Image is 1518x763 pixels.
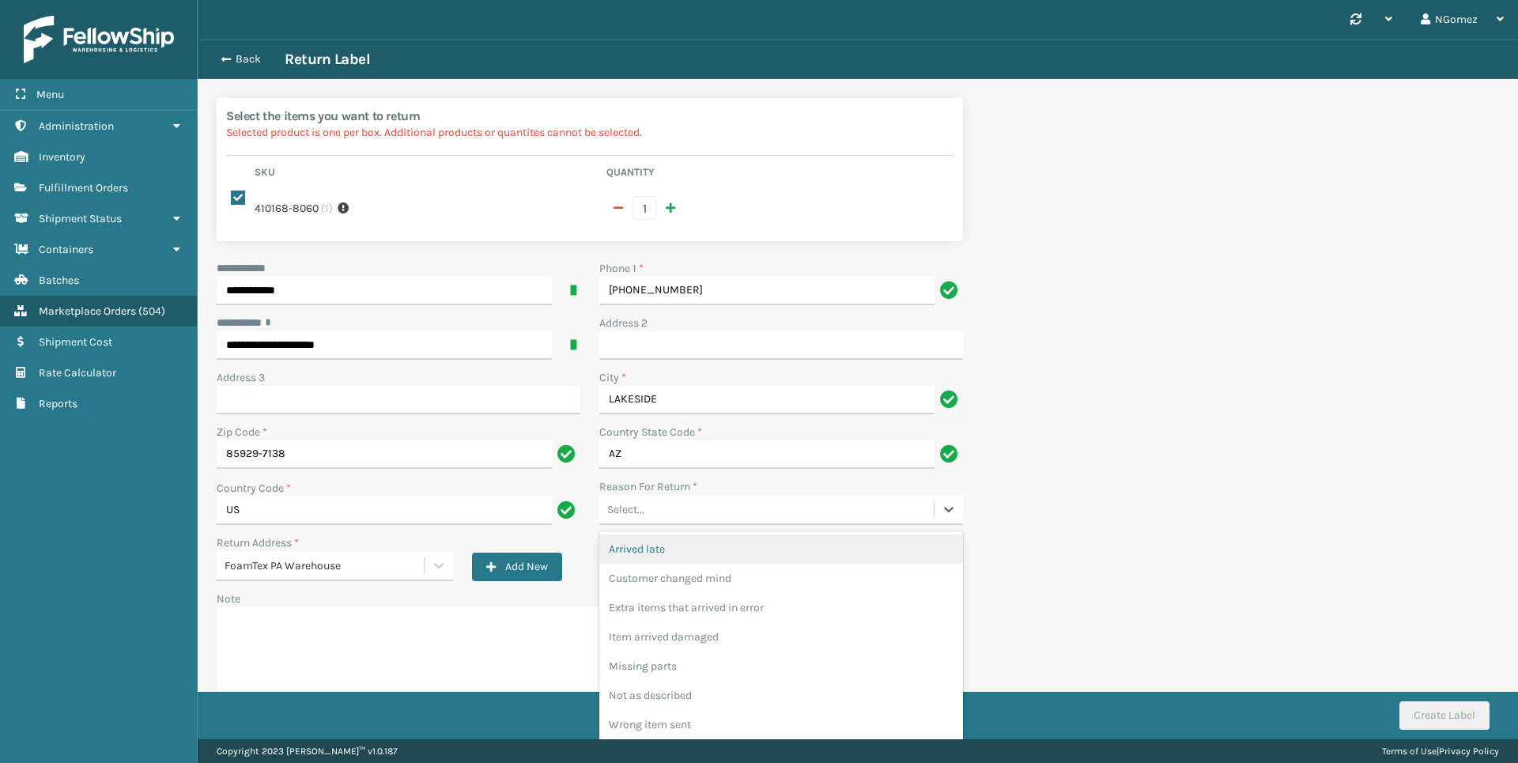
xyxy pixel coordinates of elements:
[1399,701,1490,730] button: Create Label
[225,557,425,574] div: FoamTex PA Warehouse
[39,304,136,318] span: Marketplace Orders
[217,369,265,386] label: Address 3
[599,622,963,652] div: Item arrived damaged
[599,315,648,331] label: Address 2
[24,16,174,63] img: logo
[217,424,267,440] label: Zip Code
[39,274,79,287] span: Batches
[217,480,291,497] label: Country Code
[321,200,333,217] span: ( 1 )
[285,50,370,69] h3: Return Label
[599,478,697,495] label: Reason For Return
[599,369,626,386] label: City
[599,652,963,681] div: Missing parts
[255,200,319,217] label: 410168-8060
[472,553,562,581] button: Add New
[599,593,963,622] div: Extra items that arrived in error
[39,335,112,349] span: Shipment Cost
[39,119,114,133] span: Administration
[39,366,116,380] span: Rate Calculator
[212,52,285,66] button: Back
[1439,746,1499,757] a: Privacy Policy
[39,181,128,195] span: Fulfillment Orders
[607,501,644,518] div: Select...
[1382,739,1499,763] div: |
[217,739,398,763] p: Copyright 2023 [PERSON_NAME]™ v 1.0.187
[599,710,963,739] div: Wrong item sent
[39,243,93,256] span: Containers
[599,534,963,564] div: Arrived late
[39,212,122,225] span: Shipment Status
[1382,746,1437,757] a: Terms of Use
[599,424,702,440] label: Country State Code
[226,124,953,141] p: Selected product is one per box. Additional products or quantites cannot be selected.
[36,88,64,101] span: Menu
[226,108,953,124] h2: Select the items you want to return
[217,592,240,606] label: Note
[599,564,963,593] div: Customer changed mind
[599,681,963,710] div: Not as described
[602,165,953,184] th: Quantity
[599,260,644,277] label: Phone 1
[39,150,85,164] span: Inventory
[138,304,165,318] span: ( 504 )
[217,534,299,551] label: Return Address
[39,397,77,410] span: Reports
[250,165,602,184] th: Sku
